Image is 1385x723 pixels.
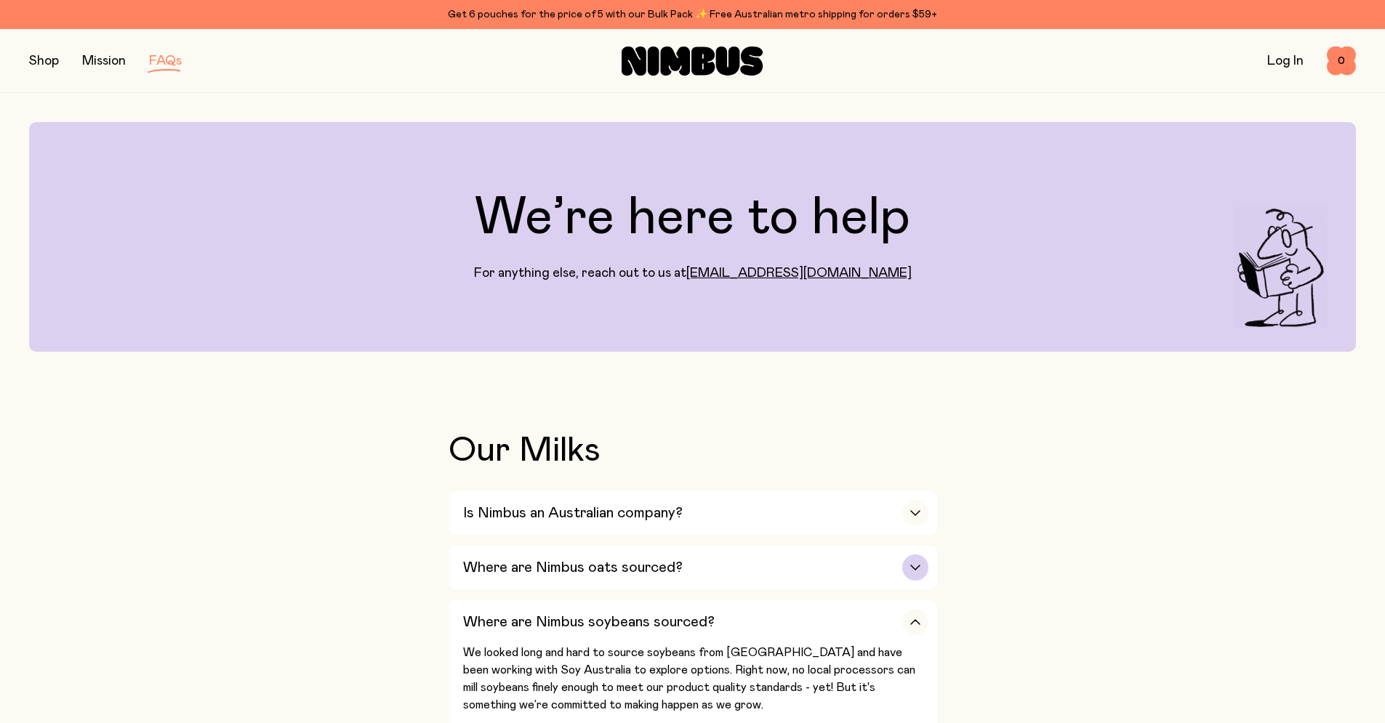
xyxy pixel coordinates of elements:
button: 0 [1327,47,1356,76]
h3: Where are Nimbus oats sourced? [463,559,683,576]
h3: Where are Nimbus soybeans sourced? [463,613,715,631]
a: Mission [82,54,126,68]
h1: We’re here to help [475,192,910,244]
p: For anything else, reach out to us at [474,264,912,282]
a: [EMAIL_ADDRESS][DOMAIN_NAME] [686,267,912,280]
a: Log In [1267,54,1304,68]
button: Is Nimbus an Australian company? [449,491,937,535]
button: Where are Nimbus oats sourced? [449,546,937,589]
h2: Our Milks [449,433,937,468]
div: Get 6 pouches for the price of 5 with our Bulk Pack ✨ Free Australian metro shipping for orders $59+ [29,6,1356,23]
a: FAQs [149,54,182,68]
h3: Is Nimbus an Australian company? [463,504,683,522]
p: We looked long and hard to source soybeans from [GEOGRAPHIC_DATA] and have been working with Soy ... [463,644,928,714]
